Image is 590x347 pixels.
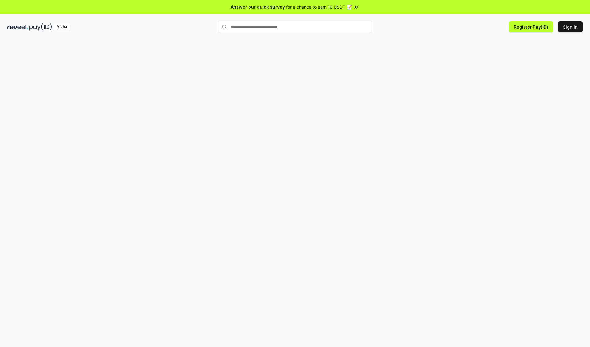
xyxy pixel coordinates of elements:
img: pay_id [29,23,52,31]
button: Sign In [558,21,583,32]
span: Answer our quick survey [231,4,285,10]
img: reveel_dark [7,23,28,31]
div: Alpha [53,23,70,31]
span: for a chance to earn 10 USDT 📝 [286,4,352,10]
button: Register Pay(ID) [509,21,553,32]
